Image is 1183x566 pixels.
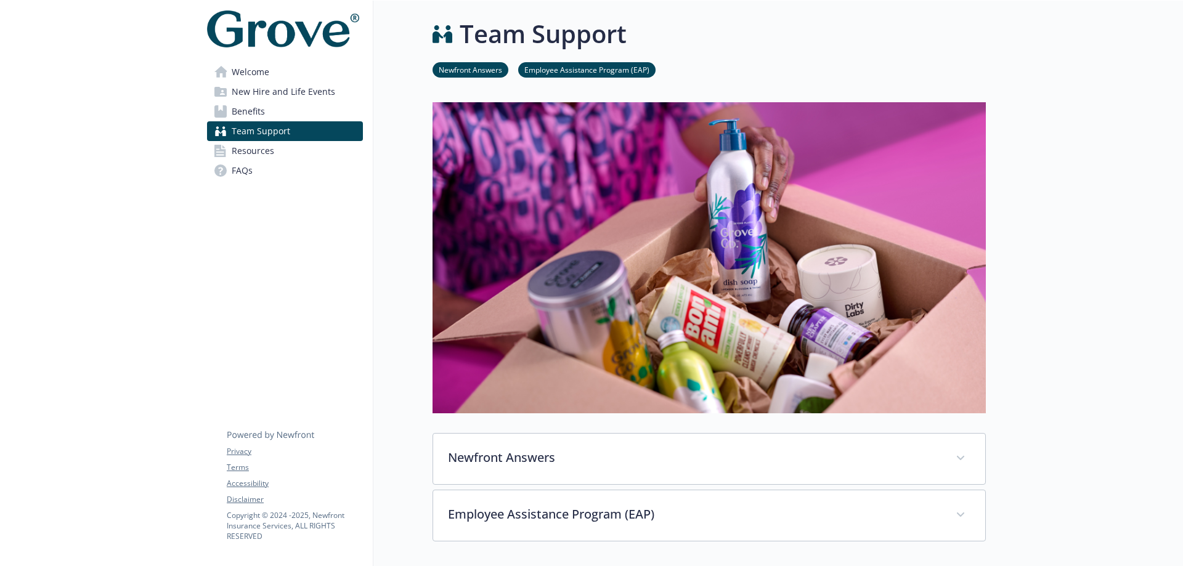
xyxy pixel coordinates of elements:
img: team support page banner [433,102,986,413]
a: FAQs [207,161,363,180]
span: New Hire and Life Events [232,82,335,102]
a: Resources [207,141,363,161]
a: Benefits [207,102,363,121]
a: New Hire and Life Events [207,82,363,102]
a: Team Support [207,121,363,141]
span: Benefits [232,102,265,121]
a: Newfront Answers [433,63,508,75]
a: Welcome [207,62,363,82]
span: Welcome [232,62,269,82]
span: Resources [232,141,274,161]
p: Copyright © 2024 - 2025 , Newfront Insurance Services, ALL RIGHTS RESERVED [227,510,362,541]
a: Disclaimer [227,494,362,505]
div: Newfront Answers [433,434,985,484]
div: Employee Assistance Program (EAP) [433,490,985,541]
a: Employee Assistance Program (EAP) [518,63,656,75]
p: Employee Assistance Program (EAP) [448,505,941,524]
span: FAQs [232,161,253,180]
p: Newfront Answers [448,448,941,467]
a: Terms [227,462,362,473]
h1: Team Support [460,15,627,52]
a: Accessibility [227,478,362,489]
span: Team Support [232,121,290,141]
a: Privacy [227,446,362,457]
